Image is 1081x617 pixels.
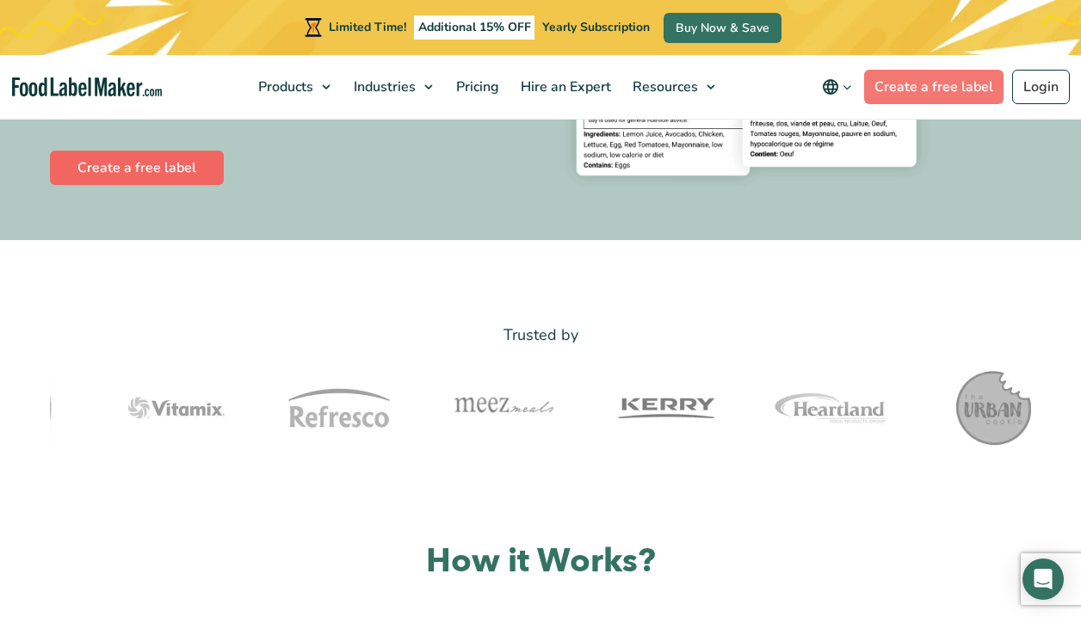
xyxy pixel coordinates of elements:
[50,540,1031,583] h2: How it Works?
[349,77,417,96] span: Industries
[516,77,613,96] span: Hire an Expert
[664,13,781,43] a: Buy Now & Save
[627,77,700,96] span: Resources
[414,15,535,40] span: Additional 15% OFF
[542,19,650,35] span: Yearly Subscription
[50,151,224,185] a: Create a free label
[510,55,618,119] a: Hire an Expert
[253,77,315,96] span: Products
[451,77,501,96] span: Pricing
[343,55,442,119] a: Industries
[50,323,1031,348] p: Trusted by
[622,55,724,119] a: Resources
[446,55,506,119] a: Pricing
[1012,70,1070,104] a: Login
[248,55,339,119] a: Products
[329,19,406,35] span: Limited Time!
[1022,558,1064,600] div: Open Intercom Messenger
[864,70,1004,104] a: Create a free label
